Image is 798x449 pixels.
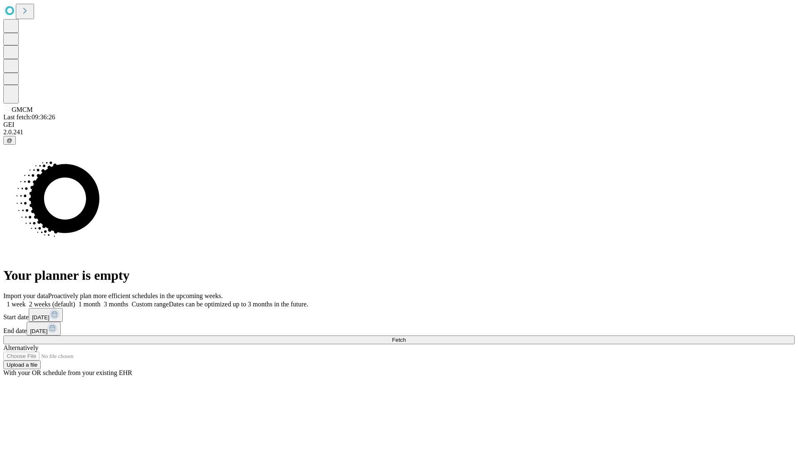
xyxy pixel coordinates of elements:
[3,268,795,283] h1: Your planner is empty
[32,314,49,321] span: [DATE]
[3,360,41,369] button: Upload a file
[27,322,61,336] button: [DATE]
[3,136,16,145] button: @
[3,336,795,344] button: Fetch
[3,344,38,351] span: Alternatively
[3,322,795,336] div: End date
[7,301,26,308] span: 1 week
[3,128,795,136] div: 2.0.241
[392,337,406,343] span: Fetch
[3,121,795,128] div: GEI
[30,328,47,334] span: [DATE]
[48,292,223,299] span: Proactively plan more efficient schedules in the upcoming weeks.
[104,301,128,308] span: 3 months
[79,301,101,308] span: 1 month
[132,301,169,308] span: Custom range
[169,301,308,308] span: Dates can be optimized up to 3 months in the future.
[7,137,12,143] span: @
[3,308,795,322] div: Start date
[3,292,48,299] span: Import your data
[3,113,55,121] span: Last fetch: 09:36:26
[12,106,33,113] span: GMCM
[29,308,63,322] button: [DATE]
[3,369,132,376] span: With your OR schedule from your existing EHR
[29,301,75,308] span: 2 weeks (default)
